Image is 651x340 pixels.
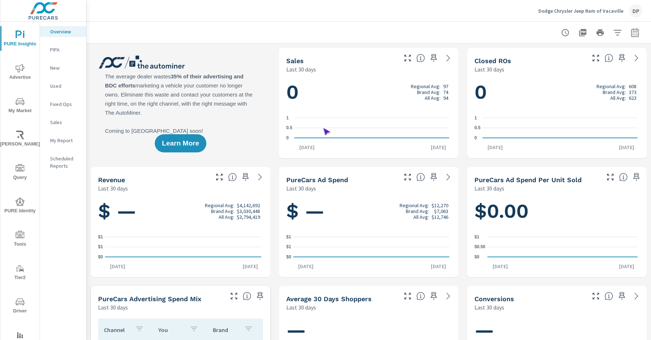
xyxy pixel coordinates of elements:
p: $12,746 [432,214,448,220]
span: Save this to your personalized report [254,290,266,302]
text: $1 [474,234,480,239]
div: PIPA [40,44,86,55]
span: Average cost of advertising per each vehicle sold at the dealer over the selected date range. The... [619,173,628,181]
p: 97 [443,83,448,89]
button: Make Fullscreen [604,171,616,183]
button: Make Fullscreen [590,290,602,302]
a: See more details in report [442,290,454,302]
div: Used [40,81,86,91]
p: $7,063 [434,208,448,214]
span: Advertise [3,64,37,82]
p: Sales [50,119,80,126]
div: Sales [40,117,86,128]
p: Last 30 days [286,184,316,193]
p: Scheduled Reports [50,155,80,169]
p: Brand Avg: [603,89,626,95]
h1: $0.00 [474,199,639,224]
text: $0 [474,254,480,259]
div: New [40,62,86,73]
button: Learn More [155,134,206,152]
button: Select Date Range [628,25,642,40]
p: $4,142,692 [237,202,260,208]
p: Brand [213,326,238,333]
span: PURE Identity [3,197,37,215]
p: Dodge Chrysler Jeep Ram of Vacaville [538,8,623,14]
a: See more details in report [631,290,642,302]
span: Save this to your personalized report [428,171,440,183]
a: See more details in report [442,52,454,64]
p: 74 [443,89,448,95]
p: You [158,326,184,333]
h1: 0 [286,80,451,105]
span: A rolling 30 day total of daily Shoppers on the dealership website, averaged over the selected da... [416,292,425,300]
p: All Avg: [610,95,626,101]
p: Regional Avg: [411,83,440,89]
text: 1 [286,115,289,120]
text: $1 [98,234,103,239]
p: Regional Avg: [597,83,626,89]
span: Save this to your personalized report [428,52,440,64]
p: All Avg: [413,214,429,220]
button: Make Fullscreen [214,171,225,183]
div: Fixed Ops [40,99,86,110]
span: [PERSON_NAME] [3,131,37,148]
p: Used [50,82,80,90]
p: $3,030,448 [237,208,260,214]
p: Fixed Ops [50,101,80,108]
a: See more details in report [254,171,266,183]
h5: Average 30 Days Shoppers [286,295,372,303]
p: Last 30 days [474,184,504,193]
p: New [50,64,80,71]
span: Tier2 [3,264,37,282]
button: Print Report [593,25,607,40]
a: See more details in report [631,52,642,64]
p: Regional Avg: [400,202,429,208]
p: PIPA [50,46,80,53]
button: Make Fullscreen [590,52,602,64]
text: $1 [98,245,103,250]
p: [DATE] [238,263,263,270]
h5: Sales [286,57,304,65]
p: [DATE] [293,263,319,270]
text: 0 [474,135,477,140]
button: Make Fullscreen [402,52,413,64]
p: 373 [629,89,636,95]
h5: Revenue [98,176,125,184]
p: [DATE] [614,263,639,270]
text: $0 [286,254,291,259]
div: Scheduled Reports [40,153,86,171]
text: $0.50 [474,245,485,250]
p: Overview [50,28,80,35]
text: 0 [286,135,289,140]
p: Channel [104,326,129,333]
h5: PureCars Ad Spend Per Unit Sold [474,176,582,184]
p: [DATE] [294,144,320,151]
p: Last 30 days [286,303,316,312]
span: This table looks at how you compare to the amount of budget you spend per channel as opposed to y... [243,292,251,300]
button: Make Fullscreen [228,290,240,302]
p: Brand Avg: [417,89,440,95]
p: [DATE] [105,263,130,270]
span: Number of vehicles sold by the dealership over the selected date range. [Source: This data is sou... [416,54,425,62]
span: Query [3,164,37,182]
h5: Closed ROs [474,57,511,65]
span: The number of dealer-specified goals completed by a visitor. [Source: This data is provided by th... [604,292,613,300]
h1: 0 [474,80,639,105]
p: 623 [629,95,636,101]
span: Save this to your personalized report [631,171,642,183]
span: Tools [3,231,37,249]
span: Save this to your personalized report [616,290,628,302]
div: DP [629,4,642,17]
p: Regional Avg: [205,202,234,208]
p: Last 30 days [98,184,128,193]
p: Last 30 days [98,303,128,312]
p: [DATE] [426,263,451,270]
button: Make Fullscreen [402,171,413,183]
h1: $ — [286,199,451,224]
button: Apply Filters [610,25,625,40]
text: 0.5 [286,126,292,131]
p: [DATE] [482,144,508,151]
span: Save this to your personalized report [616,52,628,64]
h5: PureCars Ad Spend [286,176,348,184]
p: 608 [629,83,636,89]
